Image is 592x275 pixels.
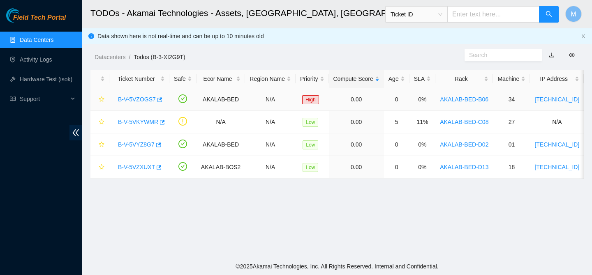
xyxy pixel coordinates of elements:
td: 0.00 [329,133,384,156]
td: 11% [409,111,435,133]
span: eye [569,52,575,58]
a: B-V-5VZXUXT [118,164,155,170]
td: AKALAB-BOS2 [197,156,245,179]
button: star [95,160,105,174]
a: Hardware Test (isok) [20,76,72,82]
span: star [99,96,104,103]
span: check-circle [178,94,187,103]
td: 0.00 [329,88,384,111]
td: AKALAB-BED [197,133,245,156]
td: 5 [384,111,409,133]
td: 0 [384,88,409,111]
img: Akamai Technologies [6,8,42,23]
input: Search [469,50,531,60]
button: star [95,115,105,128]
td: 27 [493,111,530,133]
a: Activity Logs [20,56,52,63]
td: N/A [197,111,245,133]
a: AKALAB-BED-D02 [440,141,488,148]
span: star [99,142,104,148]
input: Enter text here... [447,6,539,23]
span: Low [303,140,318,149]
button: search [539,6,559,23]
a: Akamai TechnologiesField Tech Portal [6,15,66,25]
a: B-V-5VKYWMR [118,119,158,125]
button: close [581,34,586,39]
a: [TECHNICAL_ID] [534,164,579,170]
span: M [571,9,576,19]
td: N/A [530,111,584,133]
span: check-circle [178,140,187,148]
td: N/A [245,111,296,133]
td: AKALAB-BED [197,88,245,111]
span: Ticket ID [391,8,442,21]
span: star [99,119,104,126]
td: 0% [409,133,435,156]
button: star [95,93,105,106]
span: Field Tech Portal [13,14,66,22]
button: download [543,48,561,62]
td: N/A [245,133,296,156]
button: M [565,6,582,22]
a: AKALAB-BED-D13 [440,164,488,170]
td: 18 [493,156,530,179]
a: Todos (B-3-XI2G9T) [134,54,185,60]
a: download [549,52,555,58]
a: AKALAB-BED-B06 [440,96,489,103]
span: Support [20,91,68,107]
td: 0 [384,156,409,179]
td: 0 [384,133,409,156]
td: 34 [493,88,530,111]
td: N/A [245,156,296,179]
a: [TECHNICAL_ID] [534,141,579,148]
td: 0.00 [329,111,384,133]
span: Low [303,163,318,172]
a: [TECHNICAL_ID] [534,96,579,103]
span: check-circle [178,162,187,171]
a: Data Centers [20,37,53,43]
button: star [95,138,105,151]
span: read [10,96,16,102]
a: AKALAB-BED-C08 [440,119,488,125]
td: 0.00 [329,156,384,179]
td: 0% [409,156,435,179]
span: Low [303,118,318,127]
footer: © 2025 Akamai Technologies, Inc. All Rights Reserved. Internal and Confidential. [82,258,592,275]
span: search [546,11,552,18]
td: N/A [245,88,296,111]
a: Datacenters [95,54,125,60]
span: exclamation-circle [178,117,187,126]
span: / [129,54,130,60]
span: star [99,164,104,171]
span: High [302,95,319,104]
td: 01 [493,133,530,156]
a: B-V-5VZOGS7 [118,96,156,103]
td: 0% [409,88,435,111]
a: B-V-5VYZ8G7 [118,141,155,148]
span: double-left [69,125,82,140]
